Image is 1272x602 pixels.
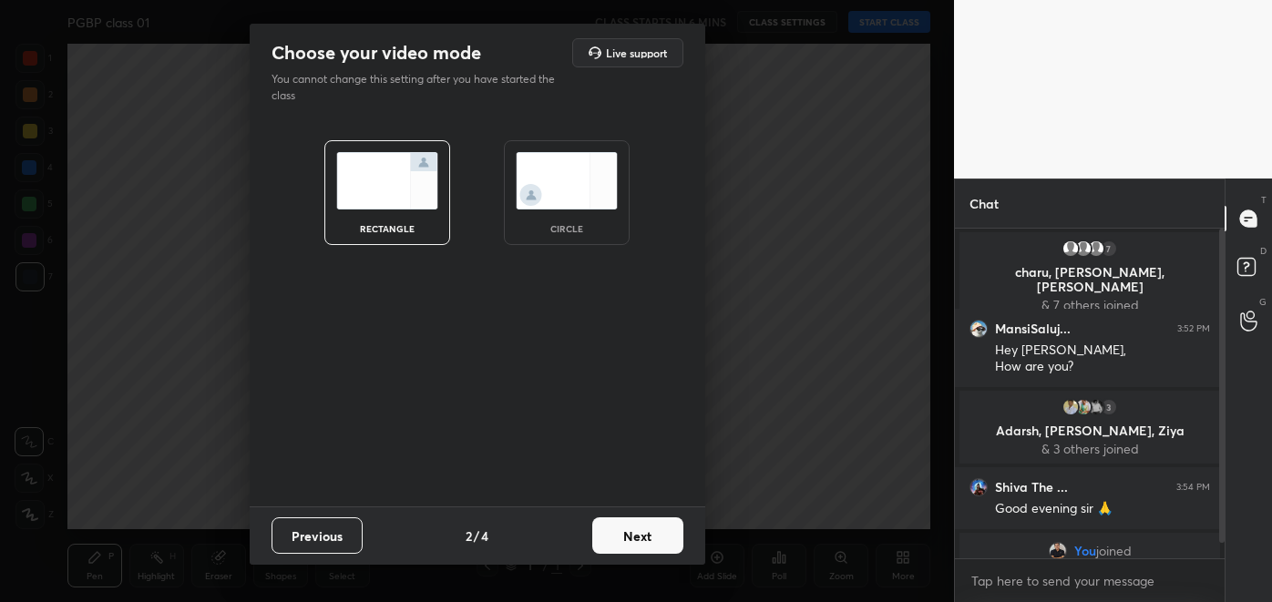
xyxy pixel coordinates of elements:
[955,179,1013,228] p: Chat
[272,71,567,104] p: You cannot change this setting after you have started the class
[516,152,618,209] img: circleScreenIcon.acc0effb.svg
[995,321,1071,337] h6: MansiSaluj...
[530,224,603,233] div: circle
[1074,240,1092,258] img: default.png
[1259,295,1267,309] p: G
[474,526,479,546] h4: /
[1100,398,1118,416] div: 3
[1087,240,1105,258] img: default.png
[1074,544,1096,558] span: You
[955,229,1225,558] div: grid
[592,517,683,554] button: Next
[606,47,667,58] h5: Live support
[970,423,1209,438] p: Adarsh, [PERSON_NAME], Ziya
[1074,398,1092,416] img: c9b27ab3b7ed4c19a368d87ef7fa3575.jpg
[995,479,1068,495] h6: Shiva The ...
[336,152,438,209] img: normalScreenIcon.ae25ed63.svg
[1176,482,1210,493] div: 3:54 PM
[970,265,1209,294] p: charu, [PERSON_NAME], [PERSON_NAME]
[351,224,424,233] div: rectangle
[1096,544,1132,558] span: joined
[1177,323,1210,334] div: 3:52 PM
[272,41,481,65] h2: Choose your video mode
[466,526,472,546] h4: 2
[995,500,1210,518] div: Good evening sir 🙏
[272,517,363,554] button: Previous
[1100,240,1118,258] div: 7
[1049,542,1067,560] img: b39993aebf164fab8485bba4b37b2762.jpg
[995,342,1210,376] div: Hey [PERSON_NAME], How are you?
[1062,240,1080,258] img: default.png
[1087,398,1105,416] img: 0f41069eb4fb4a20927ff04c7265c682.jpg
[481,526,488,546] h4: 4
[1062,398,1080,416] img: 8e25153830c54de2a181387e72876ba3.jpg
[970,442,1209,456] p: & 3 others joined
[1260,244,1267,258] p: D
[970,298,1209,312] p: & 7 others joined
[969,478,988,496] img: ef9a598e6f2a4b97899f4d365c13e0b5.jpg
[1261,193,1267,207] p: T
[969,320,988,338] img: 0e87811a4b714898a999aabc56cc3507.jpg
